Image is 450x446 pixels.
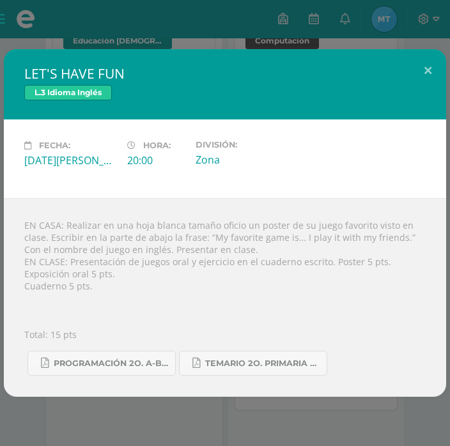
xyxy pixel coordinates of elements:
h2: LET'S HAVE FUN [24,65,426,82]
div: Zona [196,153,288,167]
span: Programación 2o. A-B Inglés.pdf [54,358,169,369]
span: Fecha: [39,141,70,150]
div: 20:00 [127,153,185,167]
span: Hora: [143,141,171,150]
button: Close (Esc) [410,49,446,93]
span: Temario 2o. primaria 4-2025.pdf [205,358,320,369]
a: Programación 2o. A-B Inglés.pdf [27,351,176,376]
div: EN CASA: Realizar en una hoja blanca tamaño oficio un poster de su juego favorito visto en clase.... [4,198,446,397]
a: Temario 2o. primaria 4-2025.pdf [179,351,327,376]
label: División: [196,140,288,150]
span: L.3 Idioma Inglés [24,85,112,100]
div: [DATE][PERSON_NAME] [24,153,117,167]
